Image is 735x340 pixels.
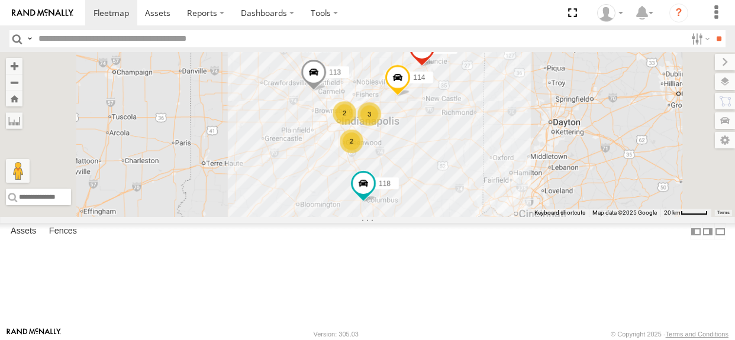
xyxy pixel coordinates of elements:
[43,224,83,240] label: Fences
[664,209,681,216] span: 20 km
[340,129,363,153] div: 2
[314,331,359,338] div: Version: 305.03
[702,223,714,240] label: Dock Summary Table to the Right
[666,331,728,338] a: Terms and Conditions
[5,224,42,240] label: Assets
[357,102,381,126] div: 3
[592,209,657,216] span: Map data ©2025 Google
[6,159,30,183] button: Drag Pegman onto the map to open Street View
[593,4,627,22] div: Brandon Hickerson
[25,30,34,47] label: Search Query
[534,209,585,217] button: Keyboard shortcuts
[7,328,61,340] a: Visit our Website
[329,68,341,76] span: 113
[715,132,735,148] label: Map Settings
[611,331,728,338] div: © Copyright 2025 -
[669,4,688,22] i: ?
[686,30,712,47] label: Search Filter Options
[6,58,22,74] button: Zoom in
[379,179,391,187] span: 118
[690,223,702,240] label: Dock Summary Table to the Left
[6,74,22,90] button: Zoom out
[660,209,711,217] button: Map Scale: 20 km per 42 pixels
[6,112,22,129] label: Measure
[333,101,356,125] div: 2
[12,9,73,17] img: rand-logo.svg
[714,223,726,240] label: Hide Summary Table
[6,90,22,106] button: Zoom Home
[717,211,730,215] a: Terms
[413,73,425,81] span: 114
